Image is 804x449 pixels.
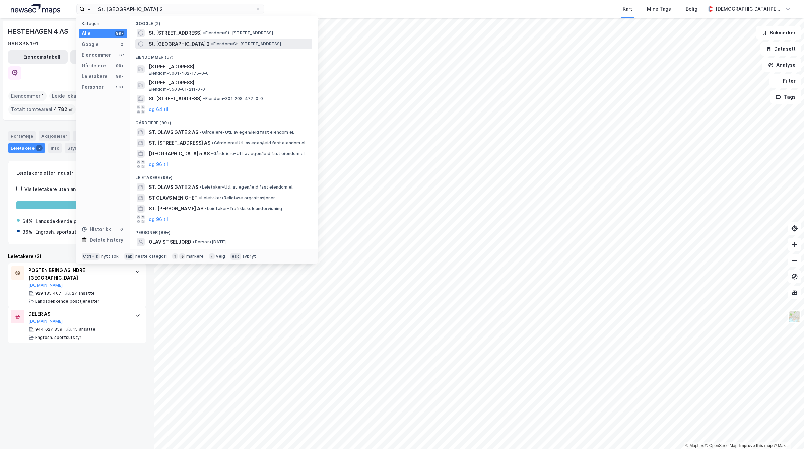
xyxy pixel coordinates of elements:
div: Landsdekkende posttjenester [35,299,99,304]
div: Eiendommer (67) [130,49,318,61]
span: 1 [42,92,44,100]
span: Gårdeiere • Utl. av egen/leid fast eiendom el. [200,130,294,135]
div: Leietakere [82,72,108,80]
div: Landsdekkende posttjenester [36,217,106,225]
span: Eiendom • St. [STREET_ADDRESS] [211,41,281,47]
div: Google [82,40,99,48]
div: 2 [119,42,124,47]
div: Bolig [686,5,697,13]
span: ST. [STREET_ADDRESS] AS [149,139,210,147]
div: 2 [36,145,43,151]
button: Filter [769,74,801,88]
div: 64% [22,217,33,225]
button: Bokmerker [756,26,801,40]
div: Google (2) [130,16,318,28]
span: St. [GEOGRAPHIC_DATA] 2 [149,40,210,48]
div: 944 627 359 [35,327,62,332]
div: Info [48,143,62,153]
iframe: Chat Widget [770,417,804,449]
span: [STREET_ADDRESS] [149,63,310,71]
div: Engrosh. sportsutstyr [35,335,81,340]
div: neste kategori [135,254,167,259]
span: Person • [DATE] [193,239,226,245]
div: 27 ansatte [72,291,95,296]
span: • [205,206,207,211]
div: Delete history [90,236,123,244]
div: Gårdeiere (99+) [130,115,318,127]
span: • [200,130,202,135]
span: St. [STREET_ADDRESS] [149,95,202,103]
div: 99+ [115,31,124,36]
input: Søk på adresse, matrikkel, gårdeiere, leietakere eller personer [85,4,256,14]
div: HESTEHAGEN 4 AS [8,26,70,37]
div: Mine Tags [647,5,671,13]
div: Alle [82,29,91,38]
div: markere [186,254,204,259]
img: Z [788,310,801,323]
span: ST. [PERSON_NAME] AS [149,205,203,213]
div: 966 838 191 [8,40,38,48]
button: [DOMAIN_NAME] [28,319,63,324]
span: • [211,41,213,46]
div: 36% [22,228,32,236]
div: Ctrl + k [82,253,100,260]
div: avbryt [242,254,256,259]
span: • [203,96,205,101]
div: Personer [82,83,104,91]
div: 15 ansatte [73,327,95,332]
div: nytt søk [101,254,119,259]
div: esc [230,253,241,260]
div: Leietakere (2) [8,252,146,260]
span: • [212,140,214,145]
span: [GEOGRAPHIC_DATA] 5 AS [149,150,210,158]
span: ST. OLAVS GATE 2 AS [149,183,198,191]
span: Leietaker • Trafikkskoleundervisning [205,206,282,211]
a: Improve this map [739,443,773,448]
span: St. [STREET_ADDRESS] [149,29,202,37]
span: • [193,239,195,244]
button: [DOMAIN_NAME] [28,283,63,288]
a: Mapbox [685,443,704,448]
div: [DEMOGRAPHIC_DATA][PERSON_NAME] [716,5,783,13]
div: 99+ [115,74,124,79]
span: Eiendom • 301-208-477-0-0 [203,96,263,101]
div: Kategori [82,21,127,26]
div: POSTEN BRING AS INDRE [GEOGRAPHIC_DATA] [28,266,128,282]
div: 67 [119,52,124,58]
div: DELER AS [28,310,128,318]
div: 99+ [115,63,124,68]
div: 929 135 407 [35,291,61,296]
div: Kart [623,5,632,13]
div: Leide lokasjoner : [49,91,97,101]
span: ST. OLAVS GATE 2 AS [149,128,198,136]
div: Eiendommer : [8,91,47,101]
button: Analyse [762,58,801,72]
button: og 64 til [149,105,169,114]
div: Engrosh. sportsutstyr [35,228,85,236]
span: [STREET_ADDRESS] [149,79,310,87]
button: Eiendomstabell [8,50,68,64]
div: Leietakere (99+) [130,170,318,182]
div: Personer (99+) [130,225,318,237]
button: og 96 til [149,215,168,223]
div: 0 [119,227,124,232]
span: Eiendom • 5001-402-175-0-0 [149,71,209,76]
span: • [211,151,213,156]
a: OpenStreetMap [705,443,738,448]
div: Eiendommer [73,131,114,141]
div: Gårdeiere [82,62,106,70]
div: Eiendommer [82,51,111,59]
span: OLAV ST SELJORD [149,238,191,246]
span: Gårdeiere • Utl. av egen/leid fast eiendom el. [212,140,306,146]
img: logo.a4113a55bc3d86da70a041830d287a7e.svg [11,4,60,14]
div: Totalt tomteareal : [8,104,76,115]
button: Leietakertabell [70,50,130,64]
div: Historikk [82,225,111,233]
span: • [199,195,201,200]
span: 4 782 ㎡ [54,105,73,114]
span: ST OLAVS MENIGHET [149,194,198,202]
div: 99+ [115,84,124,90]
div: Leietakere [8,143,45,153]
div: tab [124,253,134,260]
